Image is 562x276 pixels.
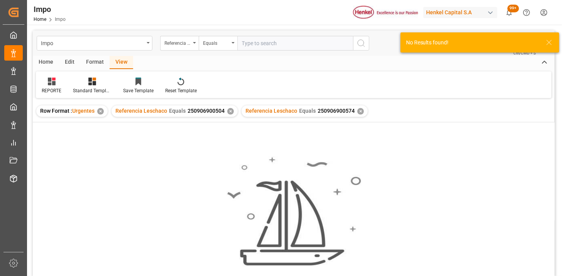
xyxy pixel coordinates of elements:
span: Referencia Leschaco [245,108,297,114]
div: Impo [34,3,66,15]
button: open menu [37,36,152,51]
div: Referencia Leschaco [164,38,191,47]
div: Standard Templates [73,87,112,94]
span: Row Format : [40,108,72,114]
span: Referencia Leschaco [115,108,167,114]
a: Home [34,17,46,22]
div: Impo [41,38,144,47]
button: open menu [199,36,237,51]
div: REPORTE [42,87,61,94]
div: ✕ [227,108,234,115]
div: Equals [203,38,229,47]
div: No Results found! [406,39,539,47]
img: Henkel%20logo.jpg_1689854090.jpg [353,6,418,19]
input: Type to search [237,36,353,51]
span: Equals [299,108,316,114]
div: Edit [59,56,80,69]
span: 250906900574 [318,108,355,114]
span: Urgentes [72,108,95,114]
span: Equals [169,108,186,114]
div: Home [33,56,59,69]
div: Format [80,56,110,69]
div: Save Template [123,87,154,94]
div: View [110,56,133,69]
img: smooth_sailing.jpeg [226,156,361,267]
div: ✕ [357,108,364,115]
div: ✕ [97,108,104,115]
button: search button [353,36,369,51]
span: 250906900504 [188,108,225,114]
button: open menu [160,36,199,51]
div: Reset Template [165,87,197,94]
